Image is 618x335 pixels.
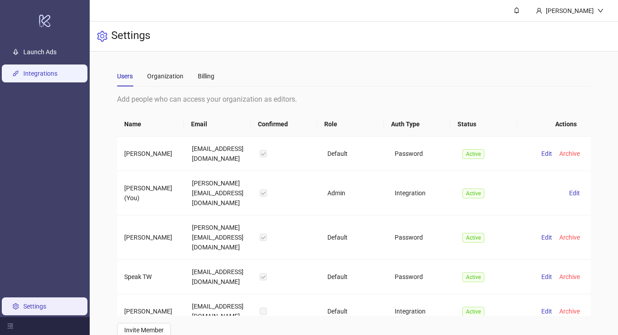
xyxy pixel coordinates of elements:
a: Launch Ads [23,48,57,56]
button: Edit [538,306,556,317]
span: Active [462,149,484,159]
td: [PERSON_NAME] [117,137,185,171]
div: Organization [147,71,183,81]
button: Edit [538,148,556,159]
button: Archive [556,232,583,243]
td: Integration [387,171,455,215]
span: Active [462,189,484,198]
td: Default [320,260,388,294]
button: Archive [556,306,583,317]
span: Edit [541,150,552,157]
span: Edit [541,273,552,280]
td: Admin [320,171,388,215]
th: Role [317,112,384,137]
span: Edit [541,308,552,315]
h3: Settings [111,29,150,44]
td: Password [387,260,455,294]
span: Edit [541,234,552,241]
a: Settings [23,303,46,310]
th: Actions [517,112,584,137]
span: Active [462,272,484,282]
button: Edit [566,188,583,198]
div: [PERSON_NAME] [542,6,597,16]
span: Active [462,307,484,317]
span: down [597,8,604,14]
th: Confirmed [251,112,318,137]
button: Archive [556,271,583,282]
a: Integrations [23,70,57,77]
div: Billing [198,71,214,81]
td: [EMAIL_ADDRESS][DOMAIN_NAME] [185,294,252,329]
span: Active [462,233,484,243]
span: Invite Member [124,326,164,334]
th: Status [450,112,517,137]
div: Add people who can access your organization as editors. [117,94,590,105]
span: Archive [559,150,580,157]
button: Archive [556,148,583,159]
td: [PERSON_NAME][EMAIL_ADDRESS][DOMAIN_NAME] [185,171,252,215]
td: [PERSON_NAME] (You) [117,171,185,215]
th: Auth Type [384,112,451,137]
td: [EMAIL_ADDRESS][DOMAIN_NAME] [185,137,252,171]
td: Default [320,137,388,171]
td: [PERSON_NAME] [117,294,185,329]
span: Edit [569,189,580,197]
th: Name [117,112,184,137]
td: Default [320,294,388,329]
button: Edit [538,232,556,243]
td: Password [387,215,455,260]
td: Speak TW [117,260,185,294]
td: [PERSON_NAME] [117,215,185,260]
td: Integration [387,294,455,329]
td: [PERSON_NAME][EMAIL_ADDRESS][DOMAIN_NAME] [185,215,252,260]
td: Default [320,215,388,260]
span: setting [97,31,108,42]
div: Users [117,71,133,81]
span: user [536,8,542,14]
span: bell [514,7,520,13]
span: Archive [559,273,580,280]
span: Archive [559,308,580,315]
td: Password [387,137,455,171]
td: [EMAIL_ADDRESS][DOMAIN_NAME] [185,260,252,294]
th: Email [184,112,251,137]
span: Archive [559,234,580,241]
span: menu-fold [7,323,13,329]
button: Edit [538,271,556,282]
